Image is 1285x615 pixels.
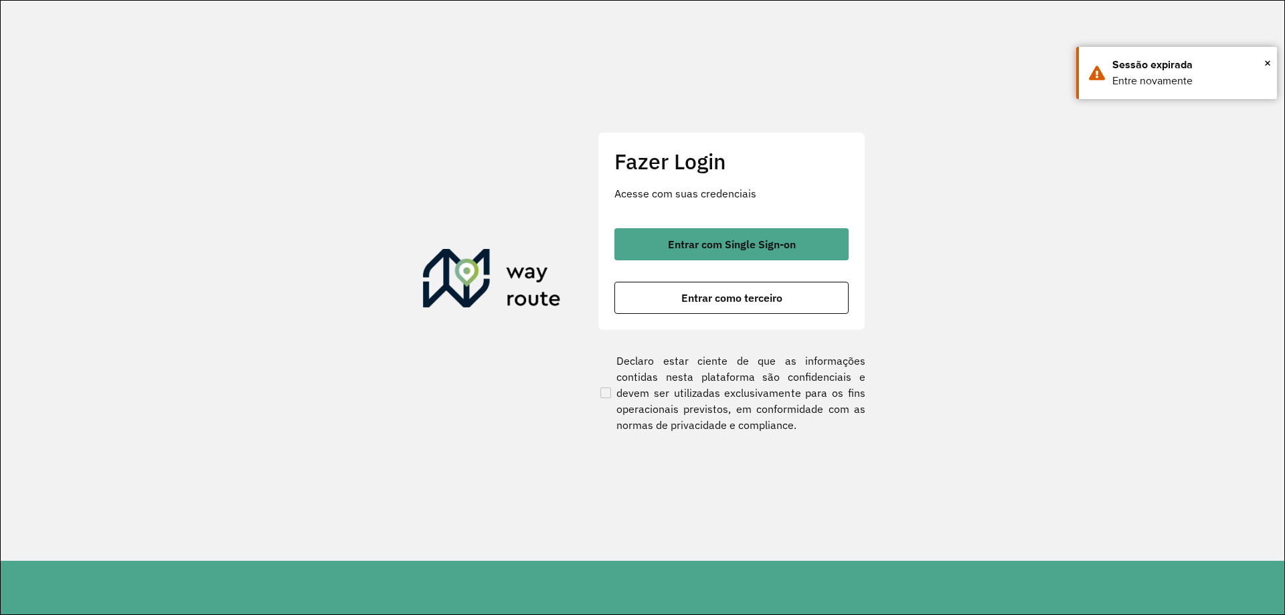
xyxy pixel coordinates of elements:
span: Entrar como terceiro [681,292,782,303]
button: button [614,282,849,314]
label: Declaro estar ciente de que as informações contidas nesta plataforma são confidenciais e devem se... [598,353,865,433]
div: Sessão expirada [1112,57,1267,73]
h2: Fazer Login [614,149,849,174]
div: Entre novamente [1112,73,1267,89]
p: Acesse com suas credenciais [614,185,849,201]
img: Roteirizador AmbevTech [423,249,561,313]
button: Close [1264,53,1271,73]
span: × [1264,53,1271,73]
span: Entrar com Single Sign-on [668,239,796,250]
button: button [614,228,849,260]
